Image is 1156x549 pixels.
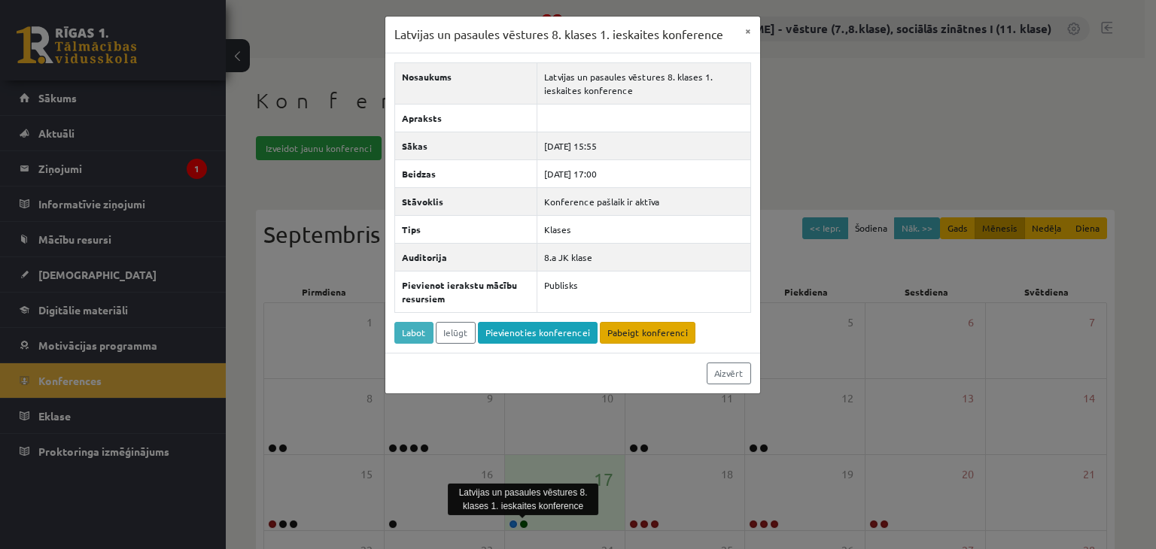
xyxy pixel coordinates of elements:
[707,362,751,384] a: Aizvērt
[394,62,537,104] th: Nosaukums
[448,484,598,515] div: Latvijas un pasaules vēstures 8. klases 1. ieskaites konference
[436,322,476,344] a: Ielūgt
[394,187,537,215] th: Stāvoklis
[394,26,723,44] h3: Latvijas un pasaules vēstures 8. klases 1. ieskaites konference
[600,322,695,344] a: Pabeigt konferenci
[394,322,433,344] a: Labot
[537,159,750,187] td: [DATE] 17:00
[394,243,537,271] th: Auditorija
[394,271,537,312] th: Pievienot ierakstu mācību resursiem
[537,62,750,104] td: Latvijas un pasaules vēstures 8. klases 1. ieskaites konference
[537,215,750,243] td: Klases
[394,104,537,132] th: Apraksts
[736,17,760,45] button: ×
[478,322,598,344] a: Pievienoties konferencei
[537,243,750,271] td: 8.a JK klase
[537,187,750,215] td: Konference pašlaik ir aktīva
[537,271,750,312] td: Publisks
[394,132,537,159] th: Sākas
[394,215,537,243] th: Tips
[394,159,537,187] th: Beidzas
[537,132,750,159] td: [DATE] 15:55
